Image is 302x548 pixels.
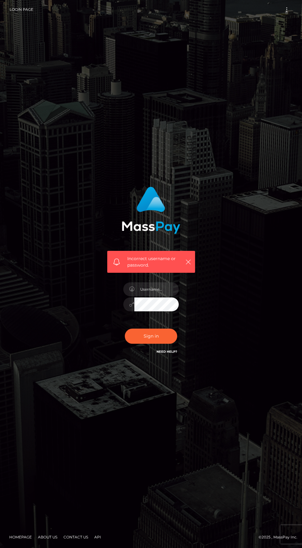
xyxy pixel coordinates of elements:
span: Incorrect username or password. [127,255,182,268]
button: Sign in [125,329,177,344]
a: Login Page [10,3,33,16]
a: API [92,532,104,542]
div: © 2025 , MassPay Inc. [5,534,297,541]
a: About Us [35,532,60,542]
a: Need Help? [157,350,177,354]
button: Toggle navigation [281,6,292,14]
a: Homepage [7,532,34,542]
a: Contact Us [61,532,91,542]
img: MassPay Login [122,187,180,234]
input: Username... [134,282,179,296]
